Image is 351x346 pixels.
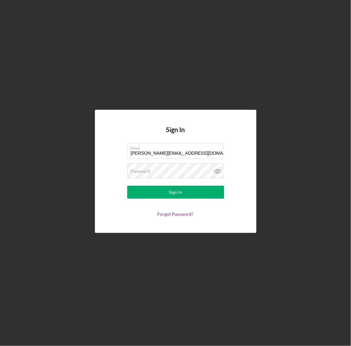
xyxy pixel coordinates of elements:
[131,143,224,151] label: Email
[169,186,182,199] div: Sign In
[166,126,185,143] h4: Sign In
[127,186,224,199] button: Sign In
[131,169,150,174] label: Password
[158,211,194,217] a: Forgot Password?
